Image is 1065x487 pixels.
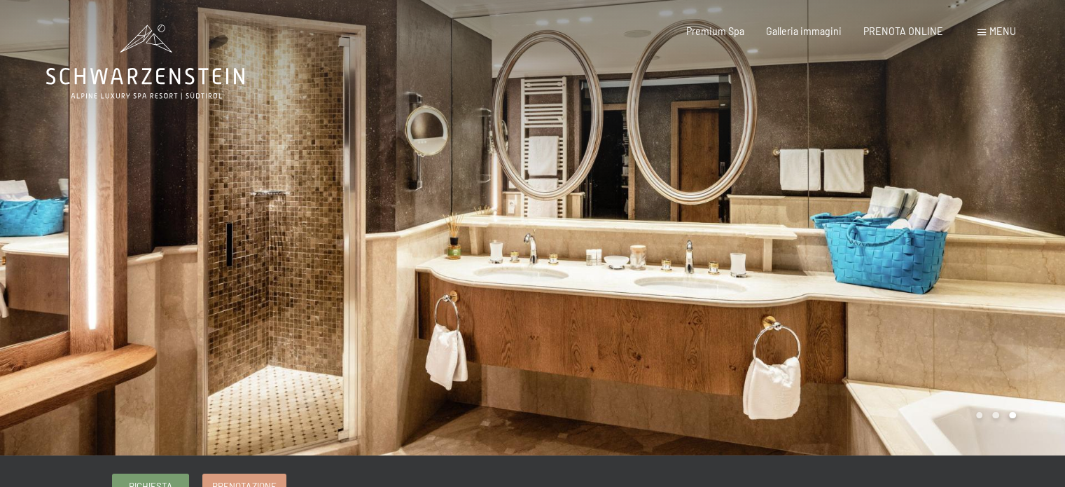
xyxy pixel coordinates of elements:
[989,25,1016,37] span: Menu
[863,25,943,37] a: PRENOTA ONLINE
[766,25,842,37] a: Galleria immagini
[686,25,744,37] a: Premium Spa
